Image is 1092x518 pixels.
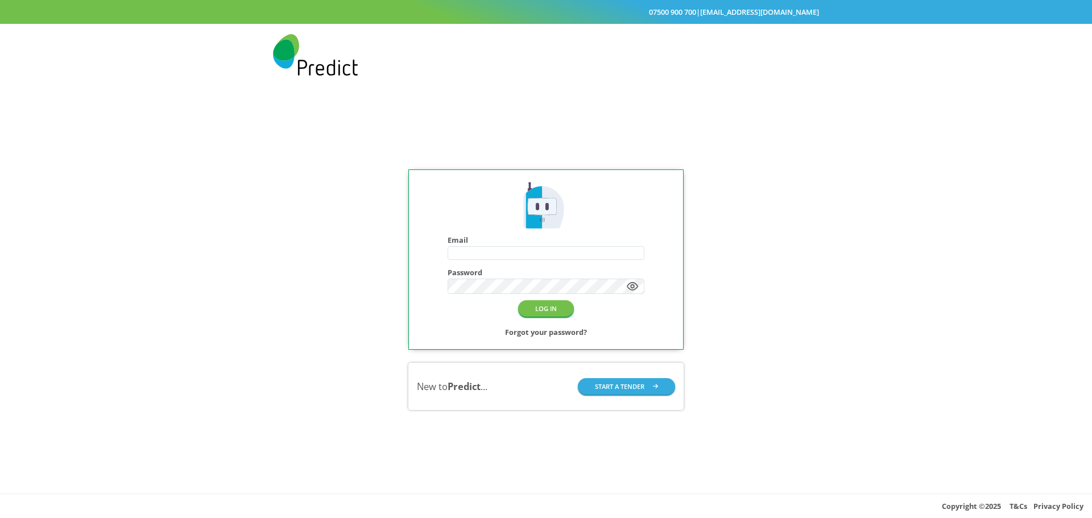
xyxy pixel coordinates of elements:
button: LOG IN [518,300,574,317]
h4: Email [448,236,644,245]
a: [EMAIL_ADDRESS][DOMAIN_NAME] [700,7,819,17]
a: T&Cs [1010,501,1027,511]
img: Predict Mobile [273,34,358,76]
img: Predict Mobile [520,180,572,232]
div: New to ... [417,380,487,393]
a: Privacy Policy [1033,501,1083,511]
h4: Password [448,268,644,277]
a: Forgot your password? [505,325,587,339]
a: 07500 900 700 [649,7,696,17]
button: START A TENDER [578,378,676,395]
div: | [273,5,819,19]
b: Predict [448,380,481,393]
